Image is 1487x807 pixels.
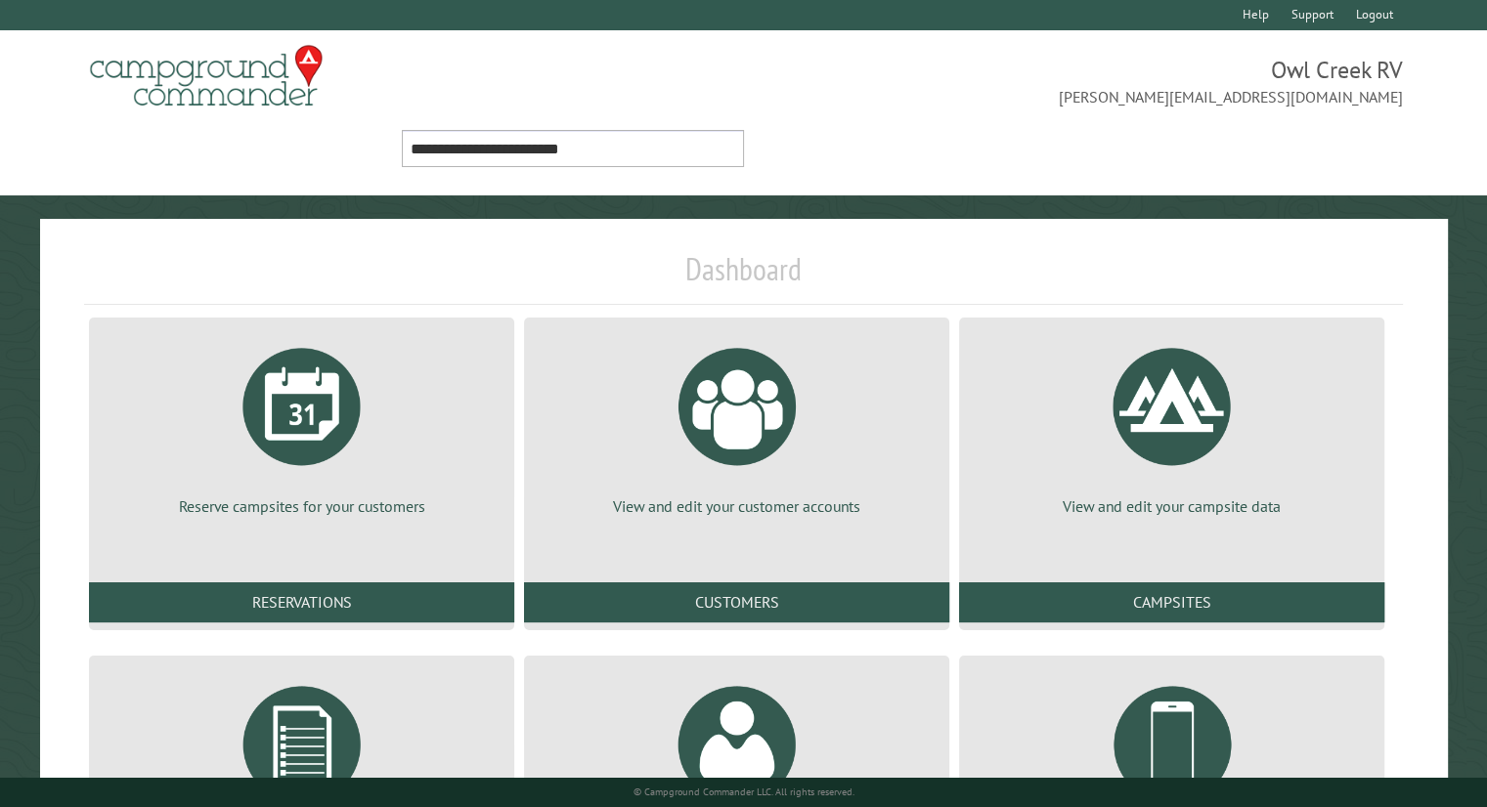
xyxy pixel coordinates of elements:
a: View and edit your campsite data [983,333,1361,517]
p: View and edit your customer accounts [547,495,926,517]
h1: Dashboard [84,250,1403,304]
a: Campsites [959,582,1384,621]
img: Campground Commander [84,38,328,114]
p: Reserve campsites for your customers [112,495,491,517]
p: View and edit your campsite data [983,495,1361,517]
span: Owl Creek RV [PERSON_NAME][EMAIL_ADDRESS][DOMAIN_NAME] [744,54,1403,108]
a: Reserve campsites for your customers [112,333,491,517]
a: Customers [524,582,949,621]
a: View and edit your customer accounts [547,333,926,517]
small: © Campground Commander LLC. All rights reserved. [634,786,854,798]
a: Reservations [89,582,514,621]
